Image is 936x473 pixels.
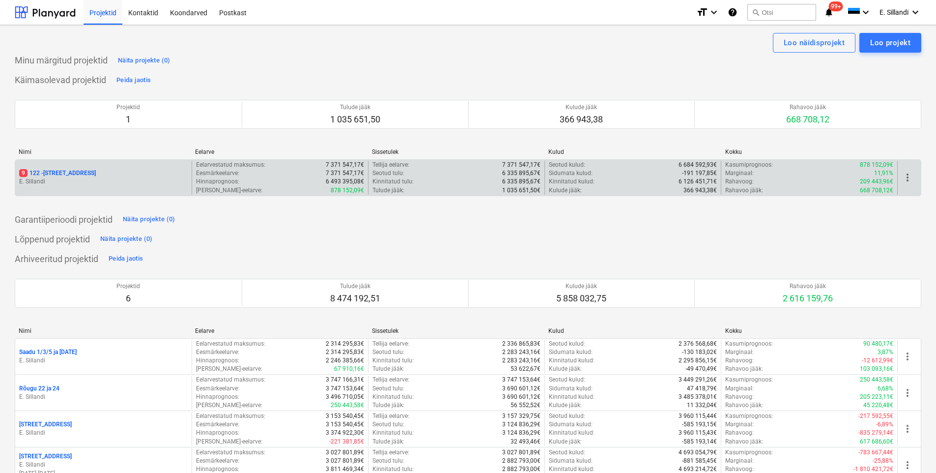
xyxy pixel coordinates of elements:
[502,177,540,186] p: 6 335 895,67€
[98,232,155,247] button: Näita projekte (0)
[114,72,153,88] button: Peida jaotis
[326,457,364,465] p: 3 027 801,89€
[15,214,113,226] p: Garantiiperioodi projektid
[560,114,603,125] p: 366 943,38
[331,186,364,195] p: 878 152,09€
[902,423,913,435] span: more_vert
[502,356,540,365] p: 2 283 243,16€
[863,401,893,410] p: 45 220,48€
[549,376,585,384] p: Seotud kulud :
[860,438,893,446] p: 617 686,60€
[326,376,364,384] p: 3 747 166,31€
[725,365,763,373] p: Rahavoo jääk :
[879,8,908,16] span: E. Sillandi
[549,161,585,169] p: Seotud kulud :
[330,282,380,291] p: Tulude jääk
[549,384,593,393] p: Sidumata kulud :
[725,384,754,393] p: Marginaal :
[326,177,364,186] p: 6 493 395,08€
[15,55,108,66] p: Minu märgitud projektid
[326,161,364,169] p: 7 371 547,17€
[773,33,855,53] button: Loo näidisprojekt
[502,448,540,457] p: 3 027 801,89€
[870,36,910,49] div: Loo projekt
[326,169,364,177] p: 7 371 547,17€
[725,327,894,334] div: Kokku
[372,393,414,401] p: Kinnitatud tulu :
[372,169,404,177] p: Seotud tulu :
[549,356,595,365] p: Kinnitatud kulud :
[687,384,717,393] p: 47 418,79€
[682,457,717,465] p: -881 585,45€
[863,340,893,348] p: 90 480,17€
[502,186,540,195] p: 1 035 651,50€
[549,457,593,465] p: Sidumata kulud :
[372,340,409,348] p: Tellija eelarve :
[747,4,816,21] button: Otsi
[902,387,913,399] span: more_vert
[725,457,754,465] p: Marginaal :
[196,384,239,393] p: Eesmärkeelarve :
[858,429,893,437] p: -835 279,14€
[372,327,540,334] div: Sissetulek
[511,401,540,410] p: 56 552,52€
[502,169,540,177] p: 6 335 895,67€
[19,148,187,155] div: Nimi
[116,293,140,304] p: 6
[100,234,153,245] div: Näita projekte (0)
[860,376,893,384] p: 250 443,58€
[909,6,921,18] i: keyboard_arrow_down
[679,177,717,186] p: 6 126 451,71€
[326,348,364,356] p: 2 314 295,83€
[372,148,540,155] div: Sissetulek
[682,438,717,446] p: -585 193,14€
[372,420,404,429] p: Seotud tulu :
[502,420,540,429] p: 3 124 836,29€
[682,169,717,177] p: -191 197,85€
[123,214,175,225] div: Näita projekte (0)
[783,282,833,291] p: Rahavoo jääk
[902,351,913,362] span: more_vert
[19,169,28,177] span: 9
[19,384,188,401] div: Rõugu 22 ja 24E. Sillandi
[334,365,364,373] p: 67 910,16€
[19,348,77,356] p: Saadu 1/3/5 ja [DATE]
[19,384,59,393] p: Rõugu 22 ja 24
[326,356,364,365] p: 2 246 385,66€
[860,365,893,373] p: 103 093,16€
[196,186,262,195] p: [PERSON_NAME]-eelarve :
[725,429,754,437] p: Rahavoog :
[326,384,364,393] p: 3 747 153,64€
[331,401,364,410] p: 250 443,58€
[878,348,893,356] p: 3,87%
[725,148,894,155] div: Kokku
[858,412,893,420] p: -217 592,55€
[196,169,239,177] p: Eesmärkeelarve :
[195,148,364,155] div: Eelarve
[549,401,582,410] p: Kulude jääk :
[19,420,72,429] p: [STREET_ADDRESS]
[19,393,188,401] p: E. Sillandi
[326,393,364,401] p: 3 496 710,05€
[115,53,173,68] button: Näita projekte (0)
[372,161,409,169] p: Tellija eelarve :
[728,6,737,18] i: Abikeskus
[548,327,717,334] div: Kulud
[725,356,754,365] p: Rahavoog :
[511,438,540,446] p: 32 493,46€
[556,293,606,304] p: 5 858 032,75
[549,438,582,446] p: Kulude jääk :
[725,169,754,177] p: Marginaal :
[116,75,151,86] div: Peida jaotis
[502,393,540,401] p: 3 690 601,12€
[502,384,540,393] p: 3 690 601,12€
[330,103,380,112] p: Tulude jääk
[683,186,717,195] p: 366 943,38€
[372,412,409,420] p: Tellija eelarve :
[560,103,603,112] p: Kulude jääk
[859,33,921,53] button: Loo projekt
[19,452,72,461] p: [STREET_ADDRESS]
[116,103,140,112] p: Projektid
[679,161,717,169] p: 6 684 592,93€
[372,438,404,446] p: Tulude jääk :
